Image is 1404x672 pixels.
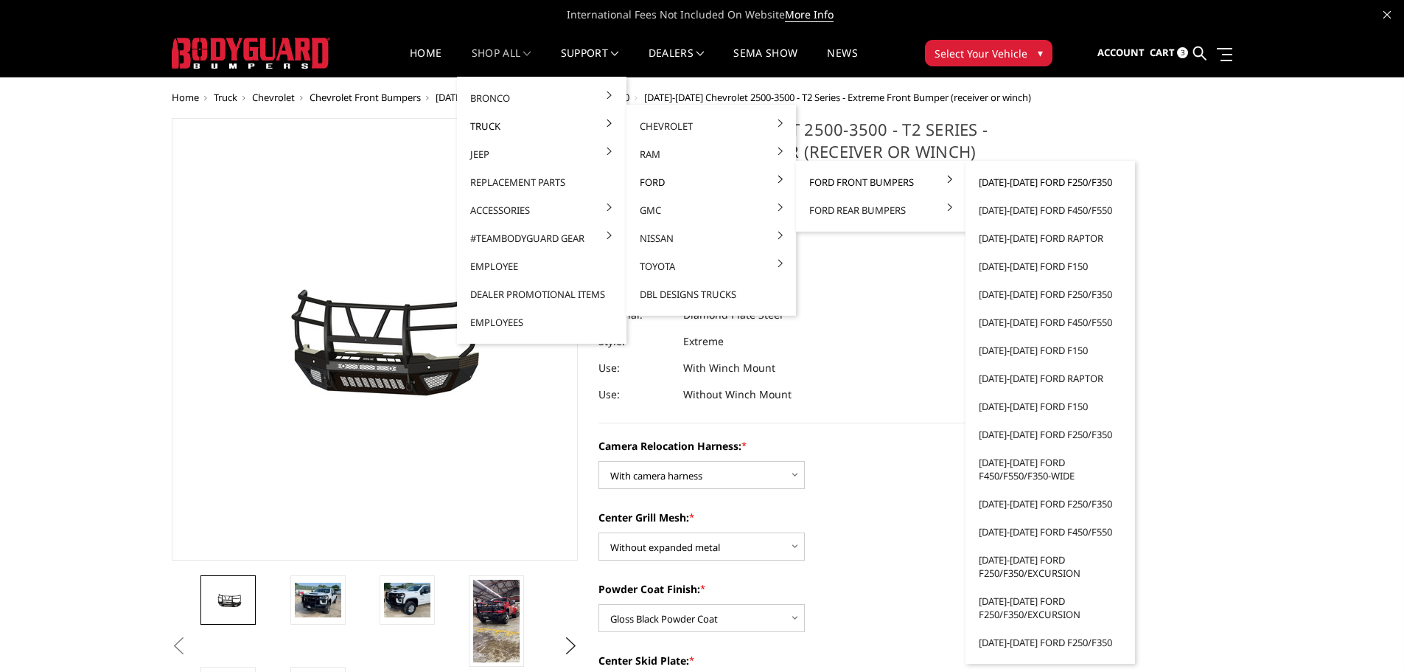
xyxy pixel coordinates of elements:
[1038,45,1043,60] span: ▾
[632,280,790,308] a: DBL Designs Trucks
[598,653,1005,668] label: Center Skid Plate:
[1097,46,1145,59] span: Account
[925,40,1052,66] button: Select Your Vehicle
[971,392,1129,420] a: [DATE]-[DATE] Ford F150
[463,168,621,196] a: Replacement Parts
[463,140,621,168] a: Jeep
[971,280,1129,308] a: [DATE]-[DATE] Ford F250/F350
[971,546,1129,587] a: [DATE]-[DATE] Ford F250/F350/Excursion
[683,381,792,408] dd: Without Winch Mount
[971,587,1129,628] a: [DATE]-[DATE] Ford F250/F350/Excursion
[598,510,1005,525] label: Center Grill Mesh:
[1330,601,1404,672] iframe: Chat Widget
[472,48,531,77] a: shop all
[598,118,1005,173] h1: [DATE]-[DATE] Chevrolet 2500-3500 - T2 Series - Extreme Front Bumper (receiver or winch)
[649,48,705,77] a: Dealers
[971,448,1129,490] a: [DATE]-[DATE] Ford F450/F550/F350-wide
[410,48,441,77] a: Home
[1177,47,1188,58] span: 3
[971,628,1129,657] a: [DATE]-[DATE] Ford F250/F350
[632,112,790,140] a: Chevrolet
[463,112,621,140] a: Truck
[463,252,621,280] a: Employee
[384,583,430,617] img: 2024-2025 Chevrolet 2500-3500 - T2 Series - Extreme Front Bumper (receiver or winch)
[598,581,1005,597] label: Powder Coat Finish:
[632,252,790,280] a: Toyota
[463,308,621,336] a: Employees
[802,168,960,196] a: Ford Front Bumpers
[436,91,629,104] a: [DATE]-[DATE] Chevrolet Silverado 2500/3500
[168,635,190,657] button: Previous
[214,91,237,104] a: Truck
[172,118,579,561] a: 2024-2025 Chevrolet 2500-3500 - T2 Series - Extreme Front Bumper (receiver or winch)
[827,48,857,77] a: News
[971,336,1129,364] a: [DATE]-[DATE] Ford F150
[733,48,797,77] a: SEMA Show
[971,420,1129,448] a: [DATE]-[DATE] Ford F250/F350
[463,84,621,112] a: Bronco
[1150,46,1175,59] span: Cart
[971,168,1129,196] a: [DATE]-[DATE] Ford F250/F350
[971,518,1129,546] a: [DATE]-[DATE] Ford F450/F550
[683,355,775,381] dd: With Winch Mount
[598,381,672,408] dt: Use:
[463,280,621,308] a: Dealer Promotional Items
[561,48,619,77] a: Support
[252,91,295,104] a: Chevrolet
[632,140,790,168] a: Ram
[598,355,672,381] dt: Use:
[971,308,1129,336] a: [DATE]-[DATE] Ford F450/F550
[971,196,1129,224] a: [DATE]-[DATE] Ford F450/F550
[935,46,1027,61] span: Select Your Vehicle
[802,196,960,224] a: Ford Rear Bumpers
[172,91,199,104] a: Home
[785,7,834,22] a: More Info
[598,328,672,355] dt: Style:
[632,224,790,252] a: Nissan
[473,580,520,662] img: 2024-2025 Chevrolet 2500-3500 - T2 Series - Extreme Front Bumper (receiver or winch)
[632,168,790,196] a: Ford
[559,635,581,657] button: Next
[971,364,1129,392] a: [DATE]-[DATE] Ford Raptor
[172,38,330,69] img: BODYGUARD BUMPERS
[1150,33,1188,73] a: Cart 3
[971,224,1129,252] a: [DATE]-[DATE] Ford Raptor
[295,583,341,617] img: 2024-2025 Chevrolet 2500-3500 - T2 Series - Extreme Front Bumper (receiver or winch)
[463,224,621,252] a: #TeamBodyguard Gear
[1097,33,1145,73] a: Account
[205,589,251,611] img: 2024-2025 Chevrolet 2500-3500 - T2 Series - Extreme Front Bumper (receiver or winch)
[683,328,724,355] dd: Extreme
[971,252,1129,280] a: [DATE]-[DATE] Ford F150
[463,196,621,224] a: Accessories
[598,438,1005,454] label: Camera Relocation Harness:
[632,196,790,224] a: GMC
[310,91,421,104] a: Chevrolet Front Bumpers
[644,91,1031,104] span: [DATE]-[DATE] Chevrolet 2500-3500 - T2 Series - Extreme Front Bumper (receiver or winch)
[971,490,1129,518] a: [DATE]-[DATE] Ford F250/F350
